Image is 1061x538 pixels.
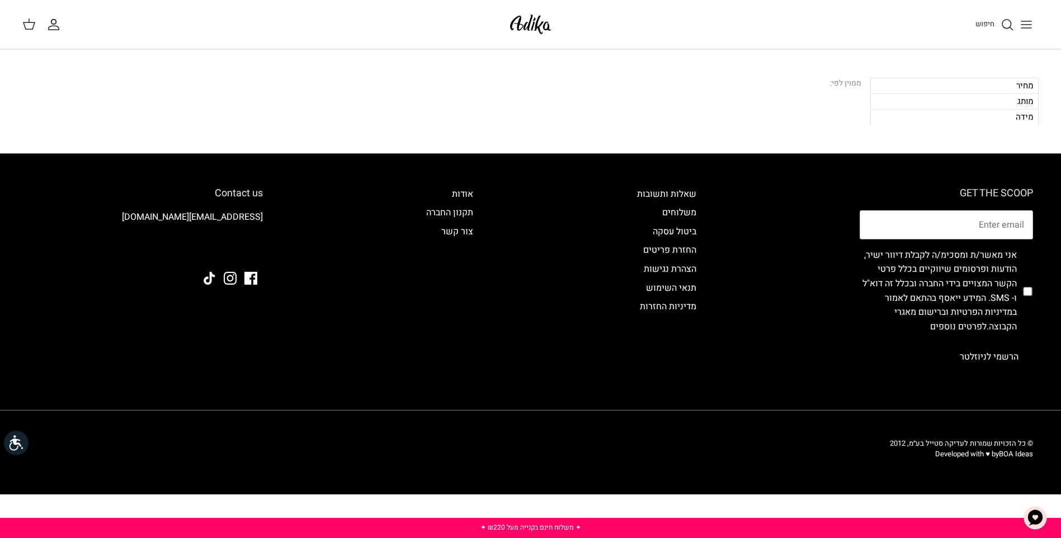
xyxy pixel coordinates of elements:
[860,248,1017,334] label: אני מאשר/ת ומסכימ/ה לקבלת דיוור ישיר, הודעות ופרסומים שיווקיים בכלל פרטי הקשר המצויים בידי החברה ...
[930,320,987,333] a: לפרטים נוספים
[999,449,1033,459] a: BOA Ideas
[830,78,861,90] div: ממוין לפי:
[644,262,696,276] a: הצהרת נגישות
[232,242,263,256] img: Adika IL
[415,187,484,371] div: Secondary navigation
[507,11,554,37] img: Adika IL
[480,522,581,532] a: ✦ משלוח חינם בקנייה מעל ₪220 ✦
[945,343,1033,371] button: הרשמי לניוזלטר
[47,18,65,31] a: החשבון שלי
[626,187,708,371] div: Secondary navigation
[452,187,473,201] a: אודות
[890,449,1033,459] p: Developed with ♥ by
[637,187,696,201] a: שאלות ותשובות
[653,225,696,238] a: ביטול עסקה
[646,281,696,295] a: תנאי השימוש
[122,210,263,224] a: [EMAIL_ADDRESS][DOMAIN_NAME]
[203,272,216,285] a: Tiktok
[244,272,257,285] a: Facebook
[890,438,1033,449] span: © כל הזכויות שמורות לעדיקה סטייל בע״מ, 2012
[441,225,473,238] a: צור קשר
[224,272,237,285] a: Instagram
[640,300,696,313] a: מדיניות החזרות
[662,206,696,219] a: משלוחים
[1018,501,1052,535] button: צ'אט
[860,187,1033,200] h6: GET THE SCOOP
[28,187,263,200] h6: Contact us
[870,93,1039,109] div: מותג
[975,18,994,29] span: חיפוש
[426,206,473,219] a: תקנון החברה
[643,243,696,257] a: החזרת פריטים
[1014,12,1039,37] button: Toggle menu
[870,78,1039,93] div: מחיר
[860,210,1033,239] input: Email
[870,109,1039,125] div: מידה
[975,18,1014,31] a: חיפוש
